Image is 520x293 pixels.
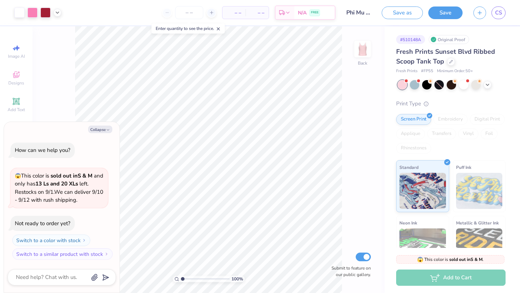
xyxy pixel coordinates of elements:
span: CS [495,9,502,17]
div: Embroidery [433,114,468,125]
span: – – [227,9,241,17]
strong: sold out in S & M [51,172,92,179]
span: # FP55 [421,68,433,74]
div: Not ready to order yet? [15,220,70,227]
span: 😱 [15,172,21,179]
div: Foil [481,128,498,139]
div: Digital Print [470,114,505,125]
span: Image AI [8,53,25,59]
img: Switch to a color with stock [82,238,86,242]
img: Back [355,42,370,56]
img: Standard [399,173,446,209]
div: How can we help you? [15,146,70,154]
button: Save as [382,6,423,19]
span: Minimum Order: 50 + [437,68,473,74]
div: Original Proof [429,35,469,44]
span: Add Text [8,107,25,113]
span: Designs [8,80,24,86]
span: Metallic & Glitter Ink [456,219,499,227]
input: – – [175,6,203,19]
img: Switch to a similar product with stock [104,252,109,256]
button: Switch to a similar product with stock [12,248,113,260]
span: Neon Ink [399,219,417,227]
div: Vinyl [458,128,478,139]
a: CS [491,6,506,19]
span: Standard [399,163,419,171]
div: Enter quantity to see the price. [152,23,225,34]
div: Back [358,60,367,66]
div: Rhinestones [396,143,431,154]
strong: sold out in S & M [449,257,482,262]
span: Puff Ink [456,163,471,171]
div: Transfers [427,128,456,139]
span: This color is and only has left . Restocks on 9/1. We can deliver 9/10 - 9/12 with rush shipping. [15,172,103,204]
div: # 510148A [396,35,425,44]
span: N/A [298,9,307,17]
span: 😱 [417,256,423,263]
img: Neon Ink [399,228,446,264]
button: Save [428,6,463,19]
strong: 13 Ls and 20 XLs [35,180,78,187]
span: This color is . [417,256,484,263]
div: Screen Print [396,114,431,125]
input: Untitled Design [341,5,376,20]
span: Fresh Prints [396,68,417,74]
span: FREE [311,10,318,15]
button: Collapse [88,126,112,133]
button: Switch to a color with stock [12,235,90,246]
img: Metallic & Glitter Ink [456,228,503,264]
img: Puff Ink [456,173,503,209]
div: Print Type [396,100,506,108]
span: – – [250,9,264,17]
span: 100 % [231,276,243,282]
span: Fresh Prints Sunset Blvd Ribbed Scoop Tank Top [396,47,495,66]
div: Applique [396,128,425,139]
label: Submit to feature on our public gallery. [328,265,371,278]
